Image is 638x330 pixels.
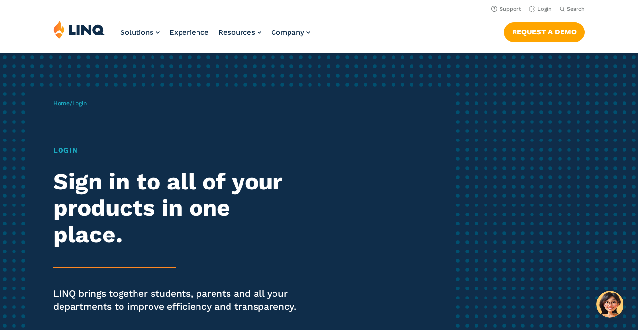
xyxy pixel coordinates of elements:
a: Request a Demo [504,22,585,42]
p: LINQ brings together students, parents and all your departments to improve efficiency and transpa... [53,287,299,314]
a: Solutions [120,28,160,37]
span: Resources [218,28,255,37]
h2: Sign in to all of your products in one place. [53,169,299,248]
button: Open Search Bar [560,5,585,13]
span: Solutions [120,28,153,37]
a: Resources [218,28,261,37]
a: Company [271,28,310,37]
span: Search [567,6,585,12]
a: Home [53,100,70,107]
span: Company [271,28,304,37]
img: LINQ | K‑12 Software [53,20,105,39]
h1: Login [53,145,299,156]
nav: Primary Navigation [120,20,310,52]
a: Login [529,6,552,12]
nav: Button Navigation [504,20,585,42]
a: Experience [169,28,209,37]
span: / [53,100,87,107]
span: Login [72,100,87,107]
button: Hello, have a question? Let’s chat. [596,291,623,318]
a: Support [491,6,521,12]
